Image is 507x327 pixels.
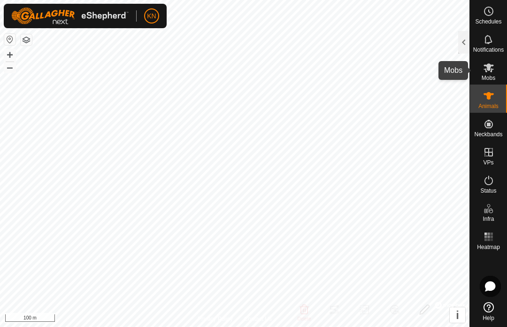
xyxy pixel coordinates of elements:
[198,315,233,323] a: Privacy Policy
[456,309,459,321] span: i
[4,62,15,73] button: –
[244,315,272,323] a: Contact Us
[483,160,493,165] span: VPs
[450,307,465,323] button: i
[483,216,494,222] span: Infra
[470,298,507,325] a: Help
[21,34,32,46] button: Map Layers
[474,132,502,137] span: Neckbands
[482,75,495,81] span: Mobs
[475,19,501,24] span: Schedules
[480,188,496,194] span: Status
[478,103,499,109] span: Animals
[4,34,15,45] button: Reset Map
[11,8,129,24] img: Gallagher Logo
[477,244,500,250] span: Heatmap
[147,11,156,21] span: KN
[4,49,15,61] button: +
[473,47,504,53] span: Notifications
[483,315,494,321] span: Help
